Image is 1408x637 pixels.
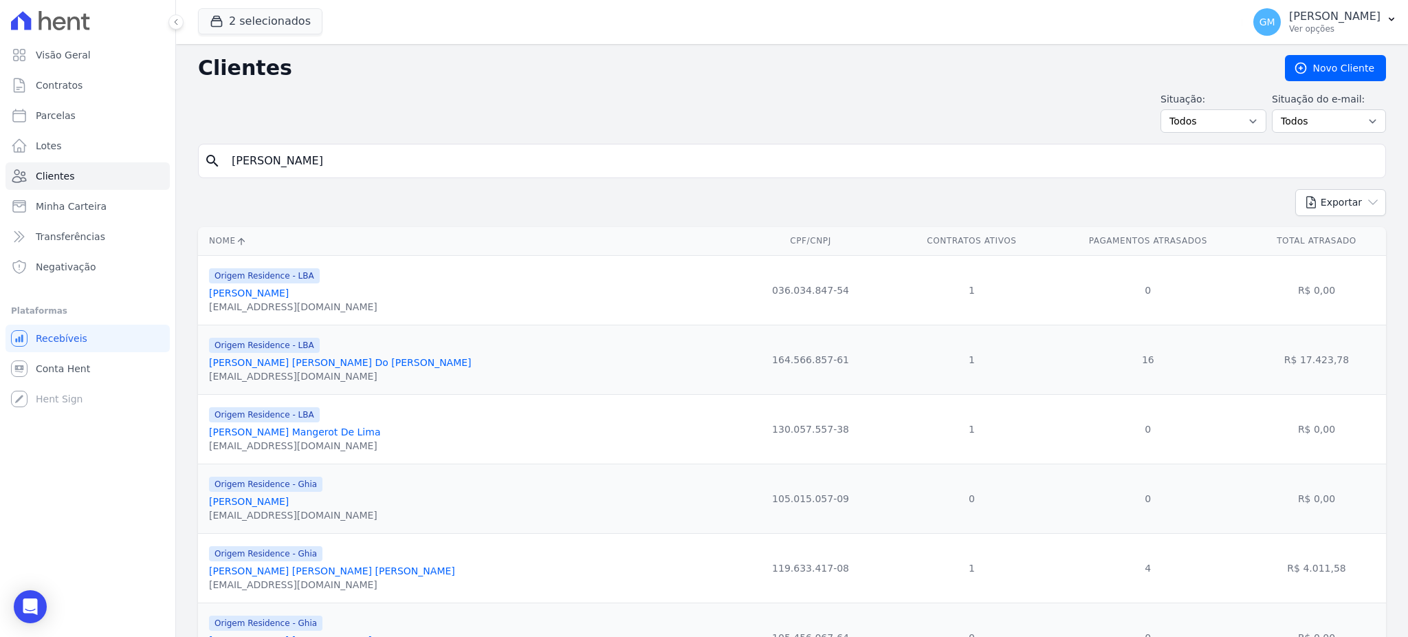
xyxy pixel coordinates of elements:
[223,147,1380,175] input: Buscar por nome, CPF ou e-mail
[36,230,105,244] span: Transferências
[1289,10,1380,23] p: [PERSON_NAME]
[894,227,1048,255] th: Contratos Ativos
[1259,17,1275,27] span: GM
[5,132,170,160] a: Lotes
[209,288,289,299] a: [PERSON_NAME]
[727,227,894,255] th: CPF/CNPJ
[5,253,170,281] a: Negativação
[198,8,322,34] button: 2 selecionados
[5,162,170,190] a: Clientes
[209,427,380,438] a: [PERSON_NAME] Mangerot De Lima
[1247,227,1386,255] th: Total Atrasado
[1247,255,1386,325] td: R$ 0,00
[727,255,894,325] td: 036.034.847-54
[1247,533,1386,603] td: R$ 4.011,58
[11,303,164,319] div: Plataformas
[209,565,455,576] a: [PERSON_NAME] [PERSON_NAME] [PERSON_NAME]
[14,590,47,623] div: Open Intercom Messenger
[36,109,76,122] span: Parcelas
[209,338,320,353] span: Origem Residence - LBA
[36,78,82,92] span: Contratos
[5,72,170,99] a: Contratos
[1247,394,1386,464] td: R$ 0,00
[198,56,1263,80] h2: Clientes
[36,332,87,345] span: Recebíveis
[209,578,455,592] div: [EMAIL_ADDRESS][DOMAIN_NAME]
[1049,325,1247,394] td: 16
[36,139,62,153] span: Lotes
[36,362,90,376] span: Conta Hent
[894,394,1048,464] td: 1
[209,616,322,631] span: Origem Residence - Ghia
[1160,92,1266,107] label: Situação:
[5,355,170,382] a: Conta Hent
[209,546,322,561] span: Origem Residence - Ghia
[1285,55,1386,81] a: Novo Cliente
[198,227,727,255] th: Nome
[727,394,894,464] td: 130.057.557-38
[1049,255,1247,325] td: 0
[5,325,170,352] a: Recebíveis
[894,464,1048,533] td: 0
[894,533,1048,603] td: 1
[209,508,377,522] div: [EMAIL_ADDRESS][DOMAIN_NAME]
[36,48,91,62] span: Visão Geral
[727,533,894,603] td: 119.633.417-08
[5,223,170,250] a: Transferências
[209,439,380,453] div: [EMAIL_ADDRESS][DOMAIN_NAME]
[5,41,170,69] a: Visão Geral
[1272,92,1386,107] label: Situação do e-mail:
[727,325,894,394] td: 164.566.857-61
[894,255,1048,325] td: 1
[1049,464,1247,533] td: 0
[209,357,472,368] a: [PERSON_NAME] [PERSON_NAME] Do [PERSON_NAME]
[209,407,320,422] span: Origem Residence - LBA
[1247,325,1386,394] td: R$ 17.423,78
[209,300,377,314] div: [EMAIL_ADDRESS][DOMAIN_NAME]
[1295,189,1386,216] button: Exportar
[5,102,170,129] a: Parcelas
[1247,464,1386,533] td: R$ 0,00
[1289,23,1380,34] p: Ver opções
[209,477,322,492] span: Origem Residence - Ghia
[894,325,1048,394] td: 1
[727,464,894,533] td: 105.015.057-09
[36,260,96,274] span: Negativação
[1049,227,1247,255] th: Pagamentos Atrasados
[1049,394,1247,464] td: 0
[36,199,107,213] span: Minha Carteira
[209,268,320,283] span: Origem Residence - LBA
[36,169,74,183] span: Clientes
[209,496,289,507] a: [PERSON_NAME]
[209,369,472,383] div: [EMAIL_ADDRESS][DOMAIN_NAME]
[1049,533,1247,603] td: 4
[1242,3,1408,41] button: GM [PERSON_NAME] Ver opções
[204,153,221,169] i: search
[5,193,170,220] a: Minha Carteira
